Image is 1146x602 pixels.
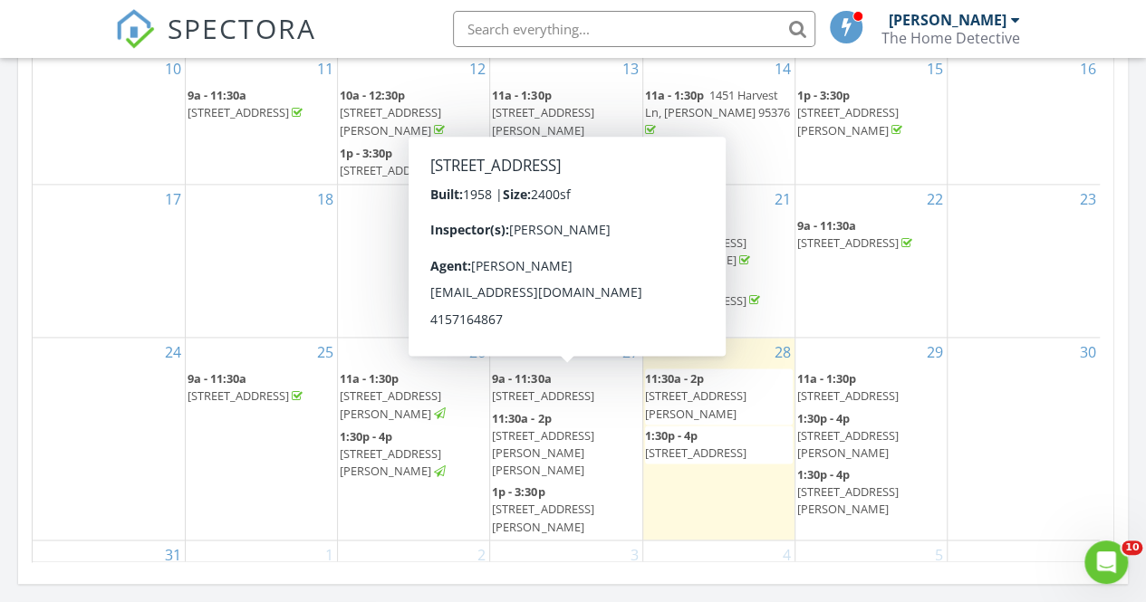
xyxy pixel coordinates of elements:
span: [STREET_ADDRESS] [492,315,593,331]
a: 11a - 1:30p [STREET_ADDRESS][PERSON_NAME][PERSON_NAME] [492,85,640,159]
td: Go to August 29, 2025 [794,338,947,540]
a: 1:30p - 4p [STREET_ADDRESS] [645,425,793,463]
td: Go to September 5, 2025 [794,540,947,599]
span: 11a - 1:30p [645,87,704,103]
div: The Home Detective [881,29,1020,47]
span: [STREET_ADDRESS] [492,387,593,404]
a: 1:30p - 4p [STREET_ADDRESS][PERSON_NAME] [797,464,945,521]
span: 1451 Harvest Ln, [PERSON_NAME] 95376 [645,87,790,120]
a: 1p - 3:30p [STREET_ADDRESS][PERSON_NAME] [645,217,754,268]
td: Go to September 1, 2025 [185,540,337,599]
a: Go to August 22, 2025 [923,185,947,214]
span: [STREET_ADDRESS] [797,234,899,251]
a: 11a - 1:30p 1451 Harvest Ln, [PERSON_NAME] 95376 [645,85,793,142]
iframe: Intercom live chat [1084,540,1128,584]
span: 11:30a - 2p [492,410,551,426]
a: 3p - 5:30p [STREET_ADDRESS] [492,296,640,335]
span: [STREET_ADDRESS] [188,387,289,404]
span: 1p - 3:30p [340,145,392,161]
td: Go to August 26, 2025 [338,338,490,540]
img: The Best Home Inspection Software - Spectora [115,9,155,49]
td: Go to August 13, 2025 [490,54,642,185]
span: 11a - 1:30p [340,370,399,387]
td: Go to August 31, 2025 [33,540,185,599]
span: [STREET_ADDRESS] [645,292,746,309]
span: [STREET_ADDRESS][PERSON_NAME] [492,501,593,534]
a: 11:30a - 2p [STREET_ADDRESS][PERSON_NAME] [645,370,746,421]
a: Go to August 24, 2025 [161,338,185,367]
a: Go to August 11, 2025 [313,54,337,83]
a: 1p - 3:30p [STREET_ADDRESS][PERSON_NAME] [492,482,640,538]
a: 11a - 1:30p [STREET_ADDRESS] [797,368,945,406]
span: [STREET_ADDRESS] [492,234,593,251]
td: Go to August 23, 2025 [948,185,1100,338]
a: 10a - 12:30p [STREET_ADDRESS][PERSON_NAME] [340,85,487,142]
span: 1:30p - 4p [645,427,698,444]
td: Go to September 6, 2025 [948,540,1100,599]
a: 1p - 3:30p [STREET_ADDRESS][PERSON_NAME] [797,87,906,138]
span: [STREET_ADDRESS][PERSON_NAME] [797,104,899,138]
a: 1:30p - 4p [STREET_ADDRESS] [645,427,749,461]
a: 11a - 1:30p 1451 Harvest Ln, [PERSON_NAME] 95376 [645,87,790,138]
a: 1:30p - 4p [STREET_ADDRESS][PERSON_NAME] [797,410,899,461]
a: Go to August 21, 2025 [771,185,794,214]
a: 1:30p [STREET_ADDRESS] [492,257,629,291]
a: Go to September 5, 2025 [931,540,947,569]
a: 1p - 3:30p [STREET_ADDRESS] [340,143,487,182]
a: Go to August 17, 2025 [161,185,185,214]
a: 1p - 3:30p [STREET_ADDRESS][PERSON_NAME] [645,215,793,272]
td: Go to September 2, 2025 [338,540,490,599]
span: 1:30p - 4p [340,428,392,444]
span: [STREET_ADDRESS] [527,257,629,273]
span: 11:30a - 2p [645,370,704,387]
a: 11:30a - 2p [STREET_ADDRESS][PERSON_NAME][PERSON_NAME] [492,410,593,479]
a: 10a - 12:30p [STREET_ADDRESS][PERSON_NAME] [340,87,448,138]
a: Go to August 14, 2025 [771,54,794,83]
a: Go to September 1, 2025 [322,540,337,569]
span: [STREET_ADDRESS][PERSON_NAME] [340,387,441,421]
a: 1:30p - 4p [STREET_ADDRESS][PERSON_NAME] [797,466,899,517]
a: 9a - 11:30a [STREET_ADDRESS] [188,85,335,124]
span: 9a - 11:30a [188,370,246,387]
td: Go to August 25, 2025 [185,338,337,540]
a: 9a - 11:30a [STREET_ADDRESS] [492,368,640,406]
a: Go to August 29, 2025 [923,338,947,367]
a: 1:30p [STREET_ADDRESS] [492,255,640,294]
span: 1p - 3:30p [492,483,544,500]
span: 10 [1122,540,1142,555]
span: 1p - 3:30p [797,87,850,103]
a: 9a - 11:30a [STREET_ADDRESS] [492,370,596,404]
a: Go to August 25, 2025 [313,338,337,367]
td: Go to August 10, 2025 [33,54,185,185]
td: Go to September 4, 2025 [642,540,794,599]
span: 11a - 1:30p [492,87,551,103]
a: 1p - 3:30p [STREET_ADDRESS] [340,145,458,178]
a: Go to August 30, 2025 [1076,338,1100,367]
td: Go to August 30, 2025 [948,338,1100,540]
span: 3p - 5:30p [645,275,698,291]
a: 11a - 1:30p [STREET_ADDRESS][PERSON_NAME][PERSON_NAME] [492,87,601,156]
a: SPECTORA [115,24,316,62]
span: 1:30p - 4p [797,466,850,483]
td: Go to August 18, 2025 [185,185,337,338]
span: [STREET_ADDRESS][PERSON_NAME] [645,234,746,268]
td: Go to August 11, 2025 [185,54,337,185]
a: Go to August 28, 2025 [771,338,794,367]
a: Go to August 10, 2025 [161,54,185,83]
a: 1p - 3:30p [STREET_ADDRESS][PERSON_NAME] [797,85,945,142]
span: [STREET_ADDRESS] [188,104,289,120]
a: 1p - 3:30p [STREET_ADDRESS][PERSON_NAME] [492,483,593,534]
a: 11a - 1:30p [STREET_ADDRESS][PERSON_NAME] [340,370,448,421]
a: 10a - 12:30p [STREET_ADDRESS] [492,215,640,254]
a: Go to August 31, 2025 [161,540,185,569]
span: [STREET_ADDRESS] [645,444,746,461]
a: 3p - 5:30p [STREET_ADDRESS] [645,275,764,309]
a: Go to August 20, 2025 [619,185,642,214]
span: 1p - 3:30p [645,217,698,234]
a: 3p - 5:30p [STREET_ADDRESS] [492,298,611,331]
span: [STREET_ADDRESS][PERSON_NAME] [340,445,441,479]
a: 1:30p - 4p [STREET_ADDRESS][PERSON_NAME] [340,428,448,479]
a: 9a - 11:30a [STREET_ADDRESS] [188,370,306,404]
a: Go to August 19, 2025 [466,185,489,214]
a: 10a - 12:30p [STREET_ADDRESS] [492,217,611,251]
